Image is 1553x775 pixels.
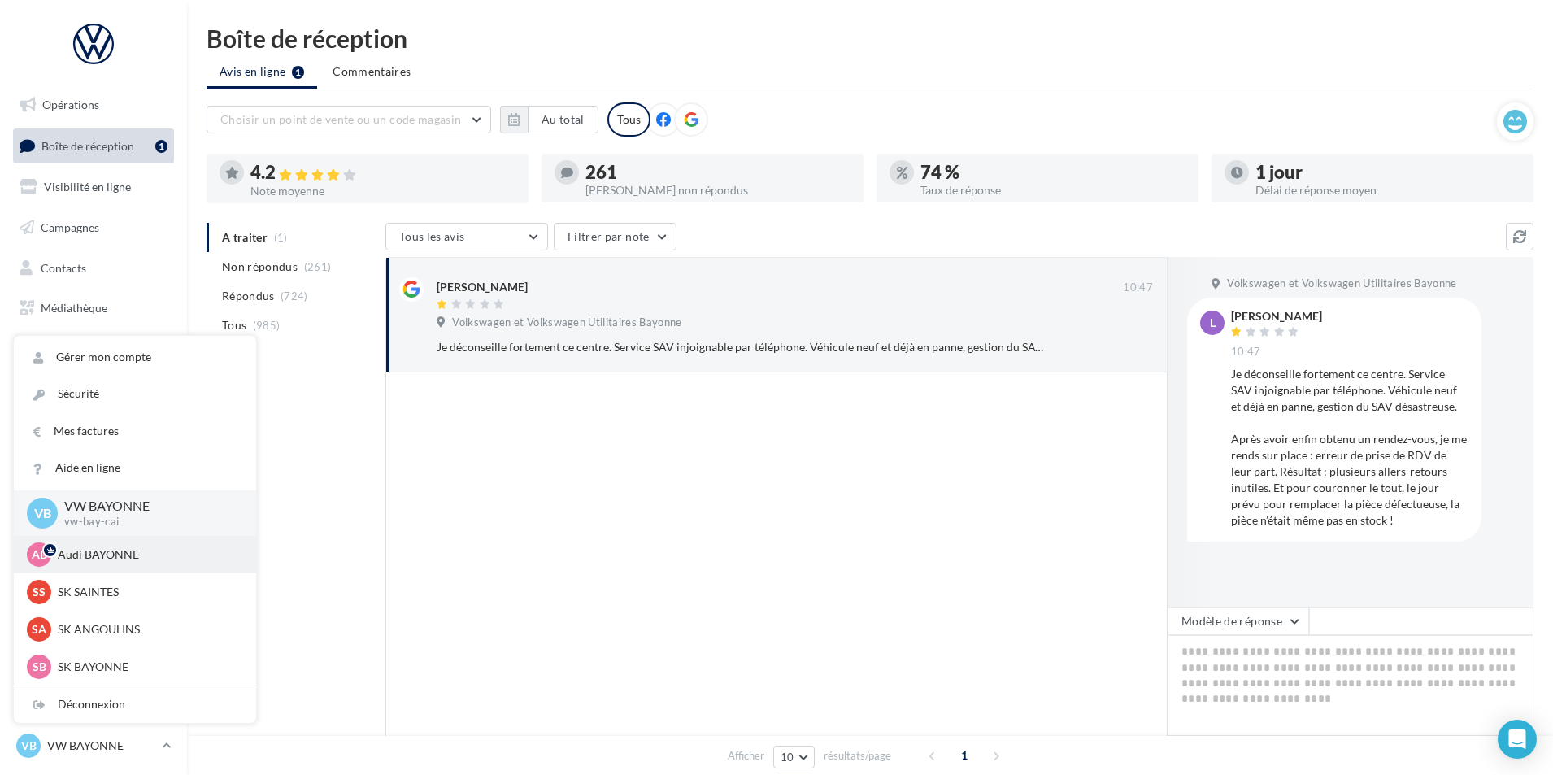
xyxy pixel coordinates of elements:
p: vw-bay-cai [64,515,230,529]
a: Contacts [10,251,177,285]
span: L [1210,315,1216,331]
span: VB [21,738,37,754]
div: Déconnexion [14,686,256,723]
div: Tous [607,102,650,137]
a: Mes factures [14,413,256,450]
button: Au total [500,106,598,133]
span: Répondus [222,288,275,304]
button: Modèle de réponse [1168,607,1309,635]
a: Campagnes [10,211,177,245]
div: 74 % [920,163,1185,181]
p: Audi BAYONNE [58,546,237,563]
span: Choisir un point de vente ou un code magasin [220,112,461,126]
div: 1 jour [1255,163,1520,181]
span: Volkswagen et Volkswagen Utilitaires Bayonne [452,316,681,330]
div: 261 [585,163,850,181]
span: 1 [951,742,977,768]
a: Campagnes DataOnDemand [10,426,177,474]
a: Gérer mon compte [14,339,256,376]
button: Tous les avis [385,223,548,250]
a: Médiathèque [10,291,177,325]
a: Aide en ligne [14,450,256,486]
p: SK BAYONNE [58,659,237,675]
div: Je déconseille fortement ce centre. Service SAV injoignable par téléphone. Véhicule neuf et déjà ... [1231,366,1468,529]
div: 4.2 [250,163,515,182]
span: (985) [253,319,281,332]
div: Boîte de réception [207,26,1533,50]
span: Campagnes [41,220,99,234]
p: SK SAINTES [58,584,237,600]
a: Calendrier [10,332,177,366]
span: SA [32,621,46,638]
div: Je déconseille fortement ce centre. Service SAV injoignable par téléphone. Véhicule neuf et déjà ... [437,339,1047,355]
a: Visibilité en ligne [10,170,177,204]
span: Commentaires [333,63,411,80]
div: [PERSON_NAME] [1231,311,1322,322]
p: SK ANGOULINS [58,621,237,638]
span: Tous [222,317,246,333]
a: Sécurité [14,376,256,412]
a: VB VW BAYONNE [13,730,174,761]
div: Note moyenne [250,185,515,197]
span: résultats/page [824,748,891,764]
span: Tous les avis [399,229,465,243]
a: Boîte de réception1 [10,128,177,163]
span: Contacts [41,260,86,274]
span: (261) [304,260,332,273]
span: Non répondus [222,259,298,275]
a: PLV et print personnalisable [10,372,177,420]
span: 10:47 [1231,345,1261,359]
button: Filtrer par note [554,223,676,250]
span: Visibilité en ligne [44,180,131,194]
span: Afficher [728,748,764,764]
div: Délai de réponse moyen [1255,185,1520,196]
span: (724) [281,290,308,303]
div: [PERSON_NAME] non répondus [585,185,850,196]
span: Médiathèque [41,301,107,315]
span: VB [34,503,51,522]
span: AB [32,546,47,563]
button: Choisir un point de vente ou un code magasin [207,106,491,133]
p: VW BAYONNE [47,738,155,754]
div: Taux de réponse [920,185,1185,196]
span: Volkswagen et Volkswagen Utilitaires Bayonne [1227,276,1456,291]
div: [PERSON_NAME] [437,279,528,295]
span: SS [33,584,46,600]
p: VW BAYONNE [64,497,230,516]
span: SB [33,659,46,675]
a: Opérations [10,88,177,122]
div: Open Intercom Messenger [1498,720,1537,759]
span: 10:47 [1123,281,1153,295]
span: 10 [781,751,794,764]
div: 1 [155,140,167,153]
button: 10 [773,746,815,768]
span: Boîte de réception [41,138,134,152]
span: Opérations [42,98,99,111]
button: Au total [528,106,598,133]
